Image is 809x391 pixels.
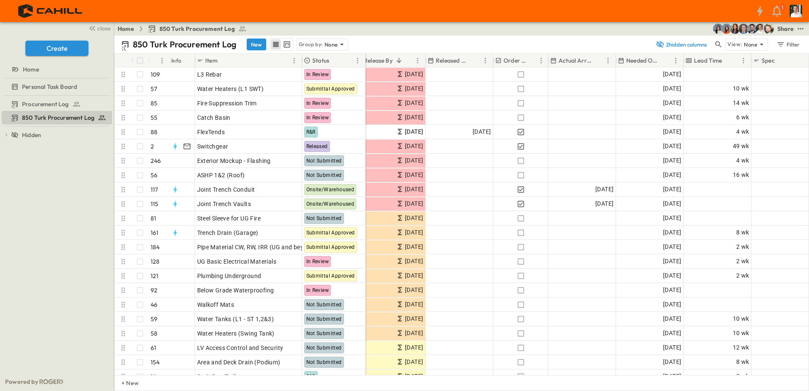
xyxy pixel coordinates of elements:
[736,156,749,165] span: 4 wk
[721,24,732,34] img: Stephanie McNeill (smcneill@cahill-sf.com)
[724,56,733,65] button: Sort
[306,244,355,250] span: Submittal Approved
[436,56,469,65] p: Released Date
[197,142,228,151] span: Switchgear
[736,242,749,252] span: 2 wk
[663,141,681,151] span: [DATE]
[755,24,765,34] img: Kyle Baltes (kbaltes@cahill-sf.com)
[663,242,681,252] span: [DATE]
[197,300,234,309] span: Walkoff Mats
[405,357,423,367] span: [DATE]
[405,271,423,281] span: [DATE]
[405,113,423,122] span: [DATE]
[197,229,259,237] span: Trench Drain (Garage)
[663,127,681,137] span: [DATE]
[405,141,423,151] span: [DATE]
[736,127,749,137] span: 4 wk
[151,243,160,251] p: 184
[197,372,239,381] span: Stair One/Rails
[197,243,355,251] span: Pipe Material CW, RW, IRR (UG and beyond Property Line)
[151,300,157,309] p: 46
[694,56,722,65] p: Lead Time
[197,358,281,366] span: Area and Deck Drain (Podium)
[2,80,112,94] div: Personal Task Boardtest
[197,171,245,179] span: ASHP 1&2 (Roof)
[663,372,681,381] span: [DATE]
[2,81,110,93] a: Personal Task Board
[776,40,800,49] div: Filter
[306,359,342,365] span: Not Submitted
[151,200,159,208] p: 115
[306,374,316,380] span: R&R
[405,199,423,209] span: [DATE]
[405,328,423,338] span: [DATE]
[151,344,156,352] p: 61
[151,70,160,79] p: 109
[480,55,490,66] button: Menu
[405,184,423,194] span: [DATE]
[764,24,774,34] img: Daniel Esposito (desposito@cahill-sf.com)
[247,39,266,50] button: New
[22,113,94,122] span: 850 Turk Procurement Log
[2,112,110,124] a: 850 Turk Procurement Log
[727,40,742,49] p: View:
[306,86,355,92] span: Submittal Approved
[626,56,660,65] p: Needed Onsite
[312,56,329,65] p: Status
[306,259,329,264] span: In Review
[663,84,681,94] span: [DATE]
[405,228,423,237] span: [DATE]
[151,214,156,223] p: 81
[306,345,342,351] span: Not Submitted
[219,56,228,65] button: Sort
[151,272,159,280] p: 121
[331,56,340,65] button: Sort
[663,199,681,209] span: [DATE]
[736,113,749,122] span: 6 wk
[663,69,681,79] span: [DATE]
[118,25,134,33] a: Home
[197,286,274,295] span: Below Grade Waterproofing
[733,141,749,151] span: 49 wk
[197,85,264,93] span: Water Heaters (L1 SWT)
[651,39,712,50] button: 2hidden columns
[197,257,277,266] span: UG Basic Electrical Materials
[197,157,271,165] span: Exterior Mockup - Flashing
[405,343,423,352] span: [DATE]
[281,39,292,50] button: kanban view
[197,200,251,208] span: Joint Trench Vaults
[197,315,274,323] span: Water Tanks (L1 - ST 1,2&3)
[405,285,423,295] span: [DATE]
[306,287,329,293] span: In Review
[306,302,342,308] span: Not Submitted
[306,230,355,236] span: Submittal Approved
[790,5,802,17] img: Profile Picture
[85,22,112,34] button: close
[197,113,231,122] span: Catch Basin
[157,55,167,66] button: Menu
[663,357,681,367] span: [DATE]
[663,300,681,309] span: [DATE]
[405,372,423,381] span: [DATE]
[733,98,749,108] span: 14 wk
[306,215,342,221] span: Not Submitted
[733,328,749,338] span: 10 wk
[405,170,423,180] span: [DATE]
[197,344,283,352] span: LV Access Control and Security
[151,286,157,295] p: 92
[762,56,775,65] p: Spec
[747,24,757,34] img: Casey Kasten (ckasten@cahill-sf.com)
[306,115,329,121] span: In Review
[405,300,423,309] span: [DATE]
[713,24,723,34] img: Cindy De Leon (cdeleon@cahill-sf.com)
[151,113,157,122] p: 55
[325,40,338,49] p: None
[152,56,161,65] button: Sort
[270,38,293,51] div: table view
[473,127,491,137] span: [DATE]
[151,128,157,136] p: 88
[413,55,423,66] button: Menu
[306,100,329,106] span: In Review
[405,242,423,252] span: [DATE]
[22,131,41,139] span: Hidden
